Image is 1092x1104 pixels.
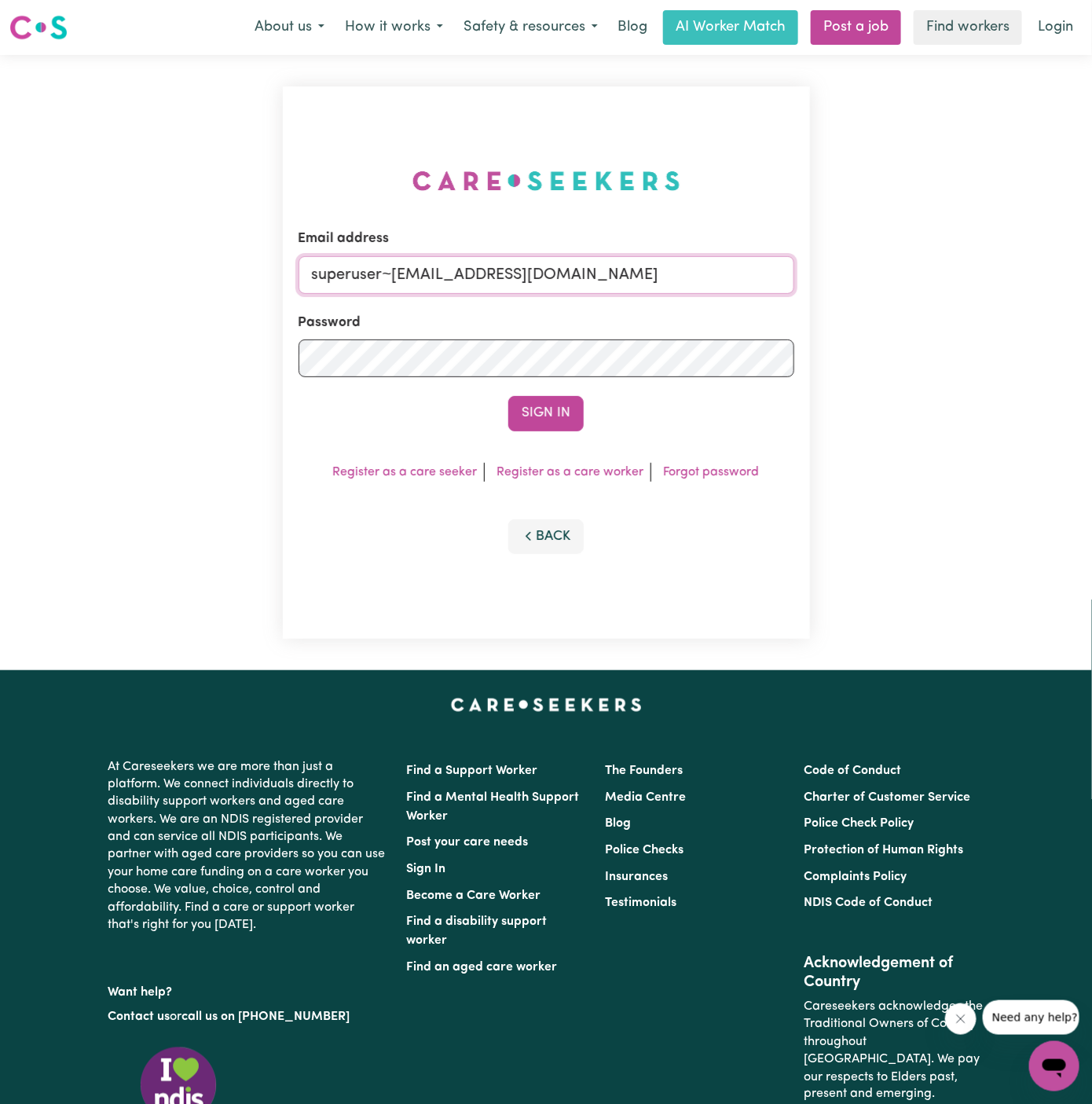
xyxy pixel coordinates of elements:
a: Careseekers logo [9,9,68,46]
a: Register as a care worker [497,466,644,479]
a: Find workers [914,10,1022,45]
a: Post your care needs [406,836,528,849]
a: Sign In [406,863,445,875]
a: Login [1028,10,1083,45]
a: AI Worker Match [663,10,798,45]
a: Find an aged care worker [406,961,557,974]
iframe: Button to launch messaging window [1029,1041,1079,1091]
a: NDIS Code of Conduct [804,897,933,909]
p: or [108,1002,387,1032]
a: Insurances [605,871,668,883]
a: Forgot password [664,466,760,479]
p: Want help? [108,977,387,1001]
button: Sign In [508,396,584,431]
a: Contact us [108,1010,170,1023]
a: Police Check Policy [804,817,914,830]
a: Find a Support Worker [406,765,537,777]
button: How it works [335,11,453,44]
a: Blog [608,10,657,45]
label: Email address [299,229,390,249]
a: Become a Care Worker [406,889,541,902]
input: Email address [299,256,794,294]
button: About us [244,11,335,44]
a: Find a Mental Health Support Worker [406,791,579,823]
a: Media Centre [605,791,686,804]
a: Complaints Policy [804,871,907,883]
p: At Careseekers we are more than just a platform. We connect individuals directly to disability su... [108,752,387,941]
a: Testimonials [605,897,676,909]
a: Blog [605,817,631,830]
a: call us on [PHONE_NUMBER] [181,1010,350,1023]
a: Post a job [811,10,901,45]
a: Careseekers home page [451,699,642,711]
a: Code of Conduct [804,765,902,777]
iframe: Close message [945,1003,977,1035]
a: Police Checks [605,844,683,856]
a: Register as a care seeker [333,466,478,479]
a: The Founders [605,765,683,777]
img: Careseekers logo [9,13,68,42]
a: Protection of Human Rights [804,844,964,856]
h2: Acknowledgement of Country [804,954,984,992]
button: Safety & resources [453,11,608,44]
a: Find a disability support worker [406,915,547,947]
label: Password [299,313,361,333]
a: Charter of Customer Service [804,791,971,804]
button: Back [508,519,584,554]
iframe: Message from company [983,1000,1079,1035]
